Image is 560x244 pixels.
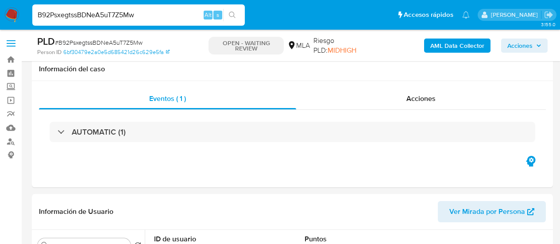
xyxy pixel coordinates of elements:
[462,11,470,19] a: Notificaciones
[305,234,396,244] dt: Puntos
[216,11,219,19] span: s
[507,39,533,53] span: Acciones
[154,234,246,244] dt: ID de usuario
[149,93,186,104] span: Eventos ( 1 )
[32,9,245,21] input: Buscar usuario o caso...
[491,11,541,19] p: gabriela.sanchez@mercadolibre.com
[205,11,212,19] span: Alt
[39,207,113,216] h1: Información de Usuario
[501,39,548,53] button: Acciones
[37,34,55,48] b: PLD
[404,10,453,19] span: Accesos rápidos
[313,36,376,55] span: Riesgo PLD:
[406,93,436,104] span: Acciones
[72,127,126,137] h3: AUTOMATIC (1)
[430,39,484,53] b: AML Data Collector
[424,39,490,53] button: AML Data Collector
[223,9,241,21] button: search-icon
[438,201,546,222] button: Ver Mirada por Persona
[449,201,525,222] span: Ver Mirada por Persona
[63,48,170,56] a: 6bf30479e2a0e5d685421d26c629e5fa
[55,38,143,47] span: # B92PsxegtssBDNeA5uT7Z5Mw
[328,45,356,55] span: MIDHIGH
[544,10,553,19] a: Salir
[209,37,284,54] p: OPEN - WAITING REVIEW
[39,65,546,74] h1: Información del caso
[50,122,535,142] div: AUTOMATIC (1)
[287,41,310,50] div: MLA
[37,48,62,56] b: Person ID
